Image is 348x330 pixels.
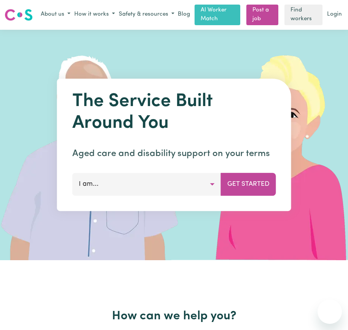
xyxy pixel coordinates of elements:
button: How it works [72,8,117,21]
h2: How can we help you? [42,309,306,324]
h1: The Service Built Around You [72,91,276,135]
img: Careseekers logo [5,8,33,22]
button: I am... [72,173,221,196]
a: AI Worker Match [195,5,240,25]
p: Aged care and disability support on your terms [72,147,276,161]
a: Login [326,9,343,21]
a: Blog [176,9,192,21]
a: Post a job [246,5,278,25]
a: Find workers [284,5,322,25]
button: Safety & resources [117,8,176,21]
button: Get Started [221,173,276,196]
iframe: Button to launch messaging window [318,299,342,324]
button: About us [39,8,72,21]
a: Careseekers logo [5,6,33,24]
